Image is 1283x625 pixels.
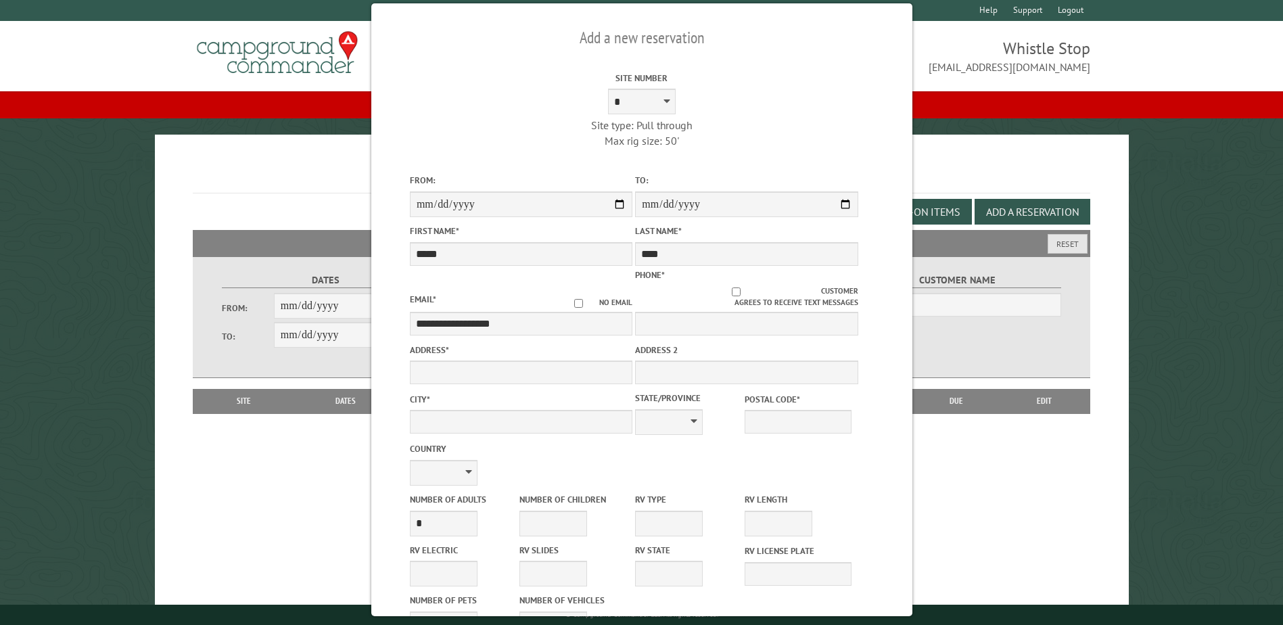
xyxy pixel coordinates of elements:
button: Reset [1048,234,1088,254]
label: From: [409,174,632,187]
label: Last Name [635,225,858,237]
button: Add a Reservation [975,199,1090,225]
label: Number of Adults [409,493,516,506]
input: Customer agrees to receive text messages [651,287,821,296]
h2: Filters [193,230,1090,256]
label: Dates [222,273,428,288]
label: To: [635,174,858,187]
label: Address [409,344,632,356]
label: Address 2 [635,344,858,356]
label: RV License Plate [745,545,852,557]
label: Number of Vehicles [519,594,626,607]
label: First Name [409,225,632,237]
label: Site Number [530,72,753,85]
label: Postal Code [745,393,852,406]
label: Customer agrees to receive text messages [635,285,858,308]
th: Edit [999,389,1090,413]
label: RV Slides [519,544,626,557]
th: Site [200,389,287,413]
small: © Campground Commander LLC. All rights reserved. [565,610,718,619]
img: Campground Commander [193,26,362,79]
label: Phone [635,269,665,281]
th: Due [914,389,999,413]
label: Country [409,442,632,455]
h1: Reservations [193,156,1090,193]
div: Site type: Pull through [530,118,753,133]
label: Email [409,294,436,305]
div: Max rig size: 50' [530,133,753,148]
label: Number of Pets [409,594,516,607]
label: RV Length [745,493,852,506]
label: City [409,393,632,406]
label: RV State [635,544,742,557]
h2: Add a new reservation [409,25,873,51]
label: From: [222,302,273,315]
label: Number of Children [519,493,626,506]
label: No email [558,297,632,308]
label: RV Type [635,493,742,506]
label: RV Electric [409,544,516,557]
input: No email [558,299,599,308]
th: Dates [288,389,404,413]
label: To: [222,330,273,343]
label: State/Province [635,392,742,404]
label: Customer Name [854,273,1060,288]
button: Edit Add-on Items [856,199,972,225]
